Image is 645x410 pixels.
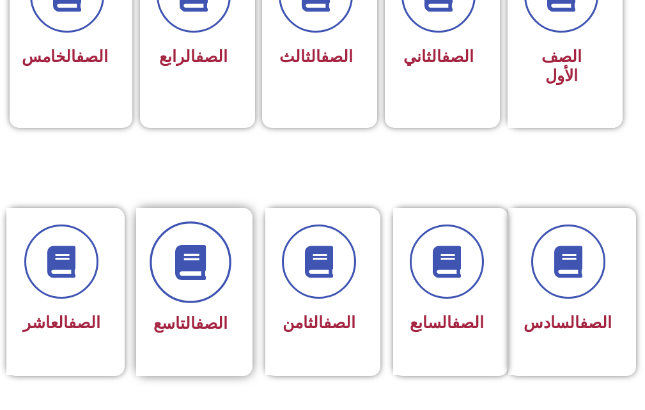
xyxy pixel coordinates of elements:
[580,313,612,332] a: الصف
[524,313,612,332] span: السادس
[22,47,108,66] span: الخامس
[76,47,108,66] a: الصف
[23,313,100,332] span: العاشر
[153,314,228,333] span: التاسع
[196,47,228,66] a: الصف
[283,313,355,332] span: الثامن
[403,47,474,66] span: الثاني
[442,47,474,66] a: الصف
[410,313,484,332] span: السابع
[452,313,484,332] a: الصف
[279,47,353,66] span: الثالث
[323,313,355,332] a: الصف
[159,47,228,66] span: الرابع
[196,314,228,333] a: الصف
[541,47,582,85] span: الصف الأول
[68,313,100,332] a: الصف
[321,47,353,66] a: الصف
